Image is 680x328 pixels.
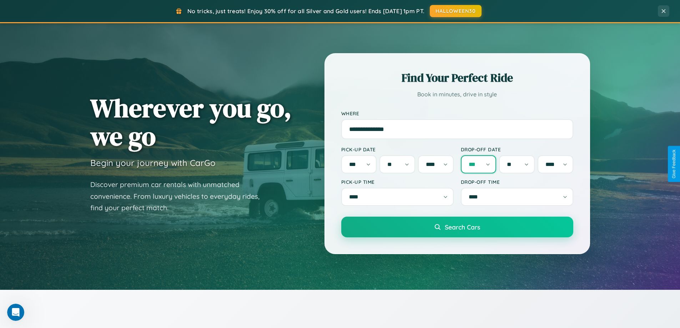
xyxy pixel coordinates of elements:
button: HALLOWEEN30 [430,5,482,17]
h1: Wherever you go, we go [90,94,292,150]
span: Search Cars [445,223,480,231]
label: Where [341,110,573,116]
h3: Begin your journey with CarGo [90,157,216,168]
p: Book in minutes, drive in style [341,89,573,100]
label: Drop-off Time [461,179,573,185]
label: Drop-off Date [461,146,573,152]
button: Search Cars [341,217,573,237]
p: Discover premium car rentals with unmatched convenience. From luxury vehicles to everyday rides, ... [90,179,269,214]
label: Pick-up Date [341,146,454,152]
label: Pick-up Time [341,179,454,185]
span: No tricks, just treats! Enjoy 30% off for all Silver and Gold users! Ends [DATE] 1pm PT. [187,7,424,15]
iframe: Intercom live chat [7,304,24,321]
div: Give Feedback [671,150,676,178]
h2: Find Your Perfect Ride [341,70,573,86]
